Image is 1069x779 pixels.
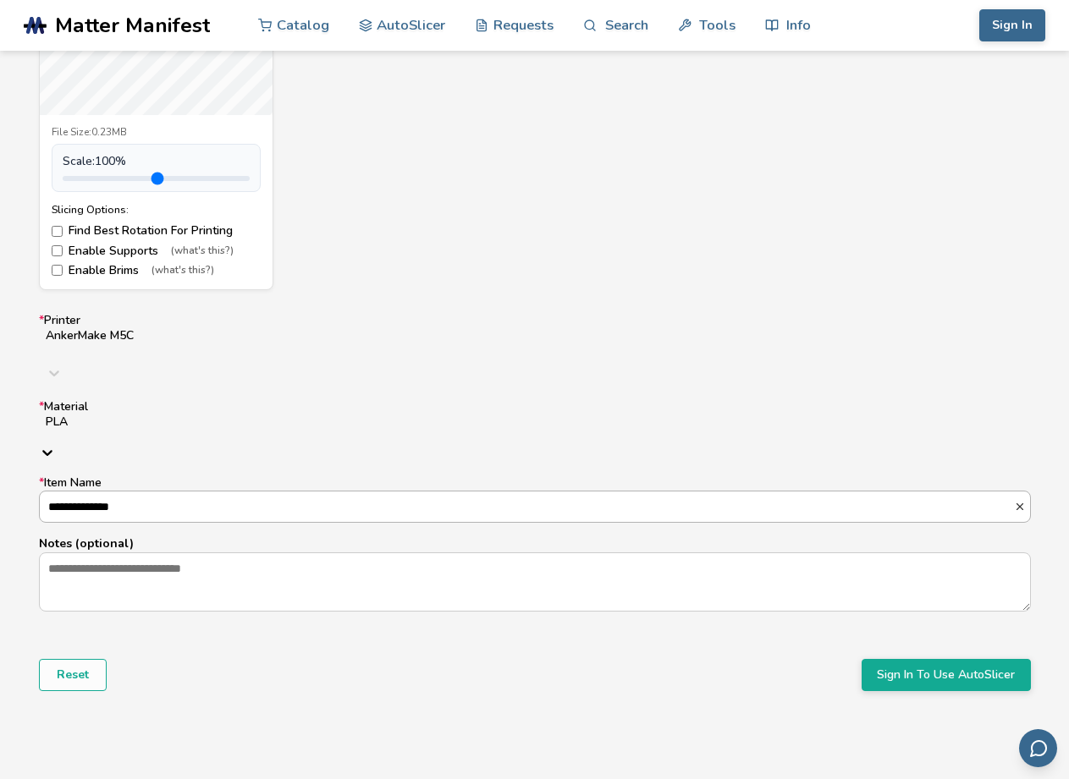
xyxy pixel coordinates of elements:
label: Enable Brims [52,264,261,277]
label: Item Name [39,476,1031,522]
input: *Item Name [40,491,1014,522]
p: Notes (optional) [39,535,1031,552]
div: File Size: 0.23MB [52,127,261,139]
input: Find Best Rotation For Printing [52,226,63,237]
label: Enable Supports [52,244,261,258]
div: PLA [46,415,1024,429]
span: (what's this?) [152,265,214,277]
span: Scale: 100 % [63,155,126,168]
input: Enable Brims(what's this?) [52,265,63,276]
div: AnkerMake M5C [46,329,1024,343]
span: Matter Manifest [55,14,210,37]
button: Send feedback via email [1019,729,1057,767]
button: Sign In To Use AutoSlicer [862,659,1031,691]
textarea: Notes (optional) [40,553,1030,611]
input: Enable Supports(what's this?) [52,245,63,256]
button: Reset [39,659,107,691]
label: Printer [39,314,1031,388]
label: Find Best Rotation For Printing [52,224,261,238]
button: *Item Name [1014,501,1030,513]
label: Material [39,400,1031,464]
div: Slicing Options: [52,204,261,216]
button: Sign In [979,9,1045,41]
span: (what's this?) [171,245,234,257]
